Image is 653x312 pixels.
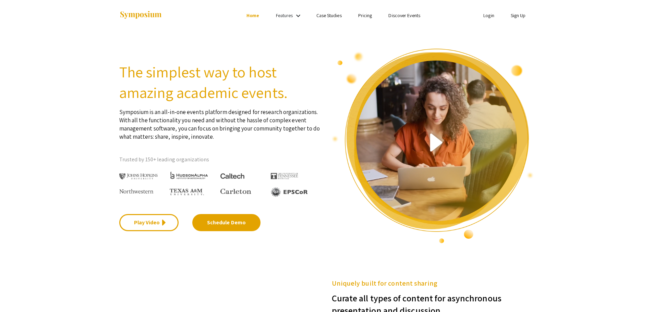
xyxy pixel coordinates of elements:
[483,12,494,18] a: Login
[192,214,261,231] a: Schedule Demo
[119,103,322,141] p: Symposium is an all-in-one events platform designed for research organizations. With all the func...
[119,11,162,20] img: Symposium by ForagerOne
[332,48,534,244] img: video overview of Symposium
[5,281,29,307] iframe: Chat
[119,62,322,103] h2: The simplest way to host amazing academic events.
[276,12,293,18] a: Features
[511,12,526,18] a: Sign Up
[119,173,158,180] img: Johns Hopkins University
[119,189,154,193] img: Northwestern
[332,278,534,288] h5: Uniquely built for content sharing
[220,189,251,194] img: Carleton
[294,12,302,20] mat-icon: Expand Features list
[220,173,244,179] img: Caltech
[388,12,420,18] a: Discover Events
[119,154,322,165] p: Trusted by 150+ leading organizations
[246,12,259,18] a: Home
[316,12,342,18] a: Case Studies
[358,12,372,18] a: Pricing
[170,171,208,179] img: HudsonAlpha
[271,187,309,197] img: EPSCOR
[170,189,204,196] img: Texas A&M University
[271,173,298,179] img: The University of Tennessee
[119,214,179,231] a: Play Video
